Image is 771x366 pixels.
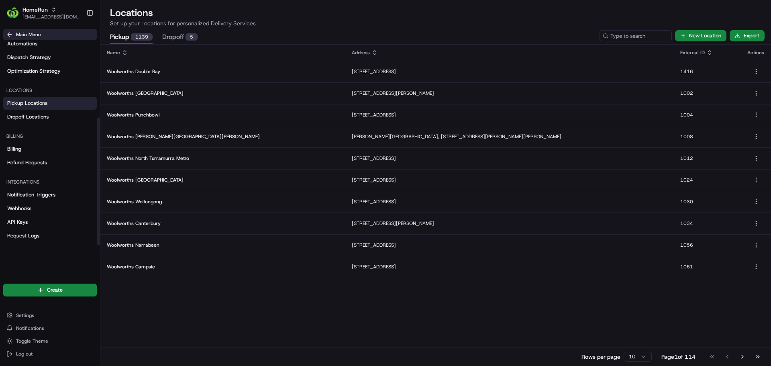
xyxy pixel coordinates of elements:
[67,146,69,153] span: •
[107,177,339,183] p: Woolworths [GEOGRAPHIC_DATA]
[352,112,667,118] p: [STREET_ADDRESS]
[131,33,153,41] div: 1139
[22,6,48,14] button: HomeRun
[7,40,37,47] span: Automations
[25,146,65,153] span: [PERSON_NAME]
[110,31,153,44] button: Pickup
[186,33,198,41] div: 5
[352,198,667,205] p: [STREET_ADDRESS]
[107,220,339,227] p: Woolworths Canterbury
[17,77,31,91] img: 6896339556228_8d8ce7a9af23287cc65f_72.jpg
[110,6,761,19] h2: Locations
[68,180,74,187] div: 💻
[3,130,97,143] div: Billing
[67,125,69,131] span: •
[8,77,22,91] img: 1736555255976-a54dd68f-1ca7-489b-9aae-adbdc363a1c4
[3,3,83,22] button: HomeRunHomeRun[EMAIL_ADDRESS][DOMAIN_NAME]
[25,125,65,131] span: [PERSON_NAME]
[16,351,33,357] span: Log out
[675,30,726,41] button: New Location
[107,112,339,118] p: Woolworths Punchbowl
[352,242,667,248] p: [STREET_ADDRESS]
[680,133,734,140] p: 1008
[7,113,49,121] span: Dropoff Locations
[80,199,97,205] span: Pylon
[3,310,97,321] button: Settings
[5,176,65,191] a: 📗Knowledge Base
[3,348,97,360] button: Log out
[107,90,339,96] p: Woolworths [GEOGRAPHIC_DATA]
[7,100,47,107] span: Pickup Locations
[22,14,80,20] button: [EMAIL_ADDRESS][DOMAIN_NAME]
[71,146,88,153] span: [DATE]
[661,353,696,361] div: Page 1 of 114
[3,216,97,229] a: API Keys
[162,31,198,44] button: Dropoff
[352,177,667,183] p: [STREET_ADDRESS]
[680,220,734,227] p: 1034
[8,104,54,111] div: Past conversations
[3,37,97,50] a: Automations
[3,29,97,40] button: Main Menu
[16,180,61,188] span: Knowledge Base
[352,264,667,270] p: [STREET_ADDRESS]
[3,284,97,296] button: Create
[16,312,34,319] span: Settings
[730,30,765,41] button: Export
[352,68,667,75] p: [STREET_ADDRESS]
[3,202,97,215] a: Webhooks
[8,32,146,45] p: Welcome 👋
[680,49,734,56] div: External ID
[3,188,97,201] a: Notification Triggers
[124,103,146,112] button: See all
[747,49,765,56] div: Actions
[3,51,97,64] a: Dispatch Strategy
[3,65,97,78] a: Optimization Strategy
[57,199,97,205] a: Powered byPylon
[110,19,761,27] p: Set up your Locations for personalized Delivery Services
[680,68,734,75] p: 1416
[3,323,97,334] button: Notifications
[107,198,339,205] p: Woolworths Wollongong
[3,84,97,97] div: Locations
[3,110,97,123] a: Dropoff Locations
[680,198,734,205] p: 1030
[6,6,19,19] img: HomeRun
[7,219,28,226] span: API Keys
[7,205,31,212] span: Webhooks
[16,31,41,38] span: Main Menu
[8,180,14,187] div: 📗
[7,159,47,166] span: Refund Requests
[680,90,734,96] p: 1002
[600,30,672,41] input: Type to search
[7,54,51,61] span: Dispatch Strategy
[7,232,39,239] span: Request Logs
[16,325,44,331] span: Notifications
[107,242,339,248] p: Woolworths Narrabeen
[76,180,129,188] span: API Documentation
[680,264,734,270] p: 1061
[352,220,667,227] p: [STREET_ADDRESS][PERSON_NAME]
[3,156,97,169] a: Refund Requests
[36,85,110,91] div: We're available if you need us!
[7,67,61,75] span: Optimization Strategy
[107,264,339,270] p: Woolworths Campsie
[16,338,48,344] span: Toggle Theme
[680,177,734,183] p: 1024
[137,79,146,89] button: Start new chat
[680,112,734,118] p: 1004
[36,77,132,85] div: Start new chat
[3,335,97,347] button: Toggle Theme
[352,49,667,56] div: Address
[47,286,63,294] span: Create
[65,176,132,191] a: 💻API Documentation
[581,353,620,361] p: Rows per page
[71,125,88,131] span: [DATE]
[8,139,21,151] img: Kenrick Jones
[680,242,734,248] p: 1056
[352,133,667,140] p: [PERSON_NAME][GEOGRAPHIC_DATA], [STREET_ADDRESS][PERSON_NAME][PERSON_NAME]
[107,49,339,56] div: Name
[3,97,97,110] a: Pickup Locations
